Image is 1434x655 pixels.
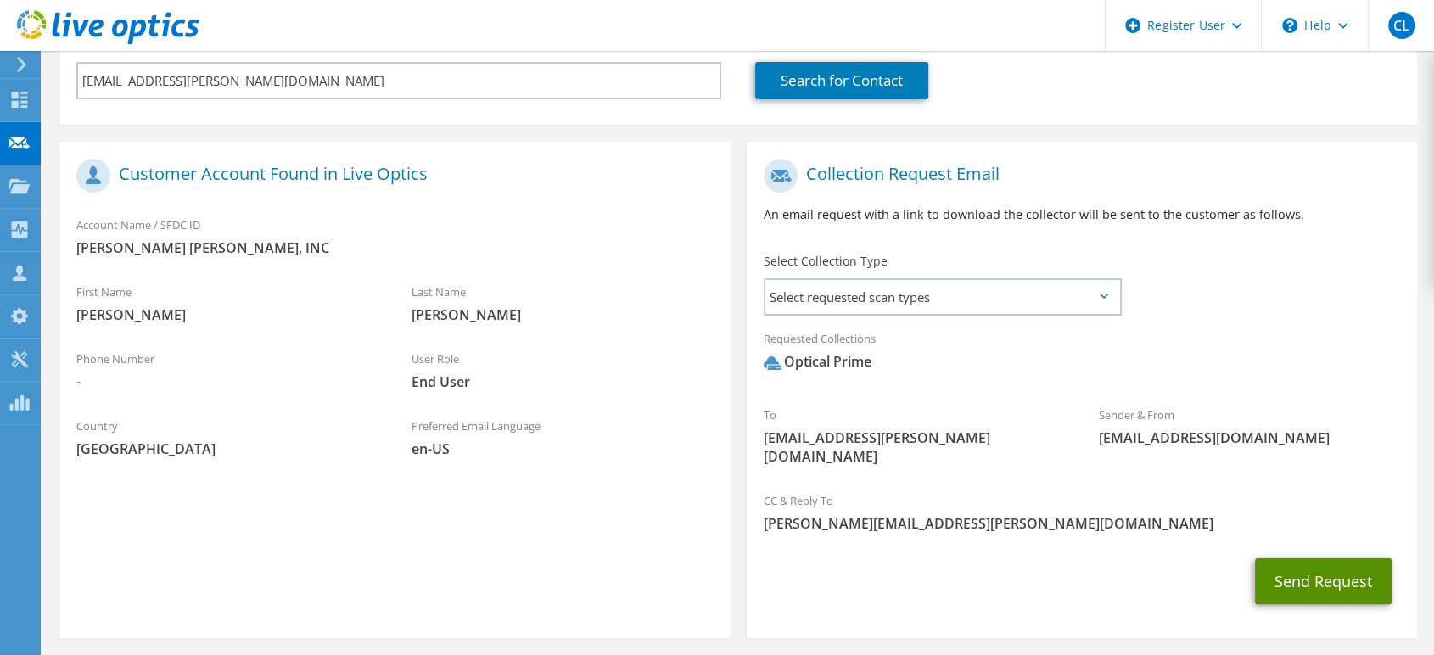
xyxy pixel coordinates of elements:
[76,159,704,193] h1: Customer Account Found in Live Optics
[764,159,1392,193] h1: Collection Request Email
[1282,18,1297,33] svg: \n
[59,341,395,400] div: Phone Number
[76,305,378,324] span: [PERSON_NAME]
[764,253,888,270] label: Select Collection Type
[59,207,730,266] div: Account Name / SFDC ID
[412,372,713,391] span: End User
[747,483,1417,541] div: CC & Reply To
[412,305,713,324] span: [PERSON_NAME]
[395,341,730,400] div: User Role
[1388,12,1415,39] span: CL
[59,274,395,333] div: First Name
[747,321,1417,389] div: Requested Collections
[747,397,1082,474] div: To
[76,439,378,458] span: [GEOGRAPHIC_DATA]
[764,514,1400,533] span: [PERSON_NAME][EMAIL_ADDRESS][PERSON_NAME][DOMAIN_NAME]
[764,428,1065,466] span: [EMAIL_ADDRESS][PERSON_NAME][DOMAIN_NAME]
[764,205,1400,224] p: An email request with a link to download the collector will be sent to the customer as follows.
[1255,558,1392,604] button: Send Request
[59,408,395,467] div: Country
[764,352,871,372] div: Optical Prime
[76,372,378,391] span: -
[76,238,713,257] span: [PERSON_NAME] [PERSON_NAME], INC
[395,408,730,467] div: Preferred Email Language
[1082,397,1417,456] div: Sender & From
[395,274,730,333] div: Last Name
[412,439,713,458] span: en-US
[765,280,1119,314] span: Select requested scan types
[1099,428,1400,447] span: [EMAIL_ADDRESS][DOMAIN_NAME]
[755,62,928,99] a: Search for Contact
